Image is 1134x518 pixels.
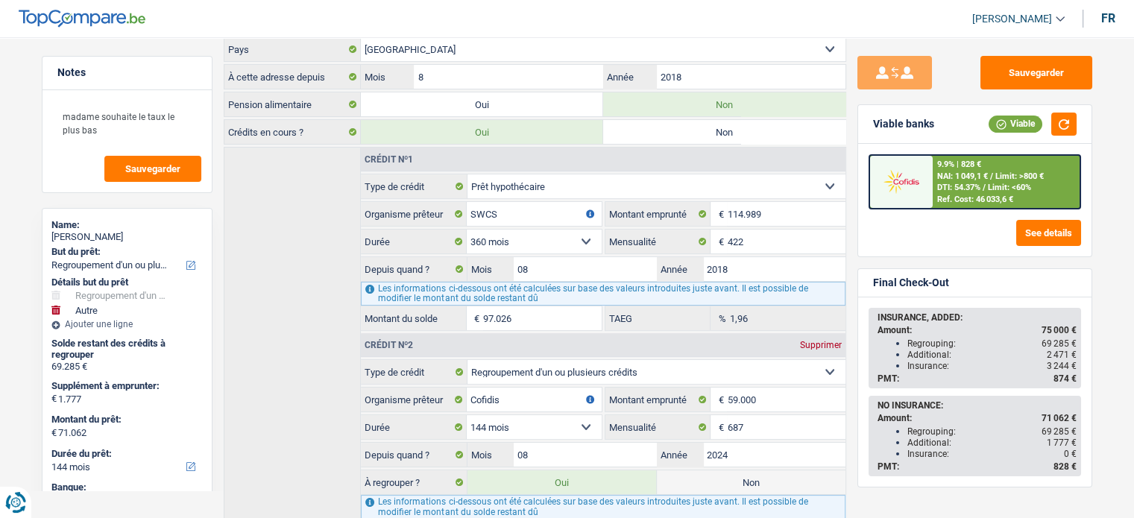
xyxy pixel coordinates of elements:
[1101,11,1115,25] div: fr
[51,338,203,361] div: Solde restant des crédits à regrouper
[711,415,727,439] span: €
[878,400,1077,411] div: NO INSURANCE:
[51,319,203,329] div: Ajouter une ligne
[51,393,57,405] span: €
[605,230,711,253] label: Mensualité
[19,10,145,28] img: TopCompare Logo
[51,231,203,243] div: [PERSON_NAME]
[937,171,988,181] span: NAI: 1 049,1 €
[361,341,417,350] div: Crédit nº2
[1042,413,1077,423] span: 71 062 €
[51,481,203,493] div: Banque:
[224,65,361,89] label: À cette adresse depuis
[1042,338,1077,349] span: 69 285 €
[1016,220,1081,246] button: See details
[990,171,993,181] span: /
[605,202,711,226] label: Montant emprunté
[989,116,1042,132] div: Viable
[224,37,361,61] label: Pays
[657,470,845,494] label: Non
[414,65,602,89] input: MM
[796,341,845,350] div: Supprimer
[907,449,1077,459] div: Insurance:
[361,202,467,226] label: Organisme prêteur
[983,183,986,192] span: /
[1047,361,1077,371] span: 3 244 €
[224,92,361,116] label: Pension alimentaire
[51,448,200,460] label: Durée du prêt:
[361,388,467,411] label: Organisme prêteur
[361,174,467,198] label: Type de crédit
[1042,325,1077,335] span: 75 000 €
[51,414,200,426] label: Montant du prêt:
[711,306,729,330] span: %
[361,65,414,89] label: Mois
[995,171,1044,181] span: Limit: >800 €
[980,56,1092,89] button: Sauvegarder
[937,195,1013,204] div: Ref. Cost: 46 033,6 €
[1053,373,1077,384] span: 874 €
[605,306,711,330] label: TAEG
[361,470,467,494] label: À regrouper ?
[361,230,467,253] label: Durée
[361,443,467,467] label: Depuis quand ?
[361,306,467,330] label: Montant du solde
[878,312,1077,323] div: INSURANCE, ADDED:
[878,325,1077,335] div: Amount:
[51,277,203,288] div: Détails but du prêt
[657,443,703,467] label: Année
[907,426,1077,437] div: Regrouping:
[104,156,201,182] button: Sauvegarder
[361,282,845,306] div: Les informations ci-dessous ont été calculées sur base des valeurs introduites juste avant. Il es...
[467,257,514,281] label: Mois
[361,92,603,116] label: Oui
[514,257,656,281] input: MM
[51,219,203,231] div: Name:
[711,202,727,226] span: €
[878,461,1077,472] div: PMT:
[1053,461,1077,472] span: 828 €
[224,120,361,144] label: Crédits en cours ?
[467,306,483,330] span: €
[878,373,1077,384] div: PMT:
[1064,449,1077,459] span: 0 €
[605,388,711,411] label: Montant emprunté
[51,361,203,373] div: 69.285 €
[603,92,845,116] label: Non
[907,361,1077,371] div: Insurance:
[907,350,1077,360] div: Additional:
[603,65,656,89] label: Année
[657,257,703,281] label: Année
[361,120,603,144] label: Oui
[960,7,1065,31] a: [PERSON_NAME]
[703,257,845,281] input: AAAA
[361,155,417,164] div: Crédit nº1
[711,230,727,253] span: €
[937,183,980,192] span: DTI: 54.37%
[711,388,727,411] span: €
[467,443,514,467] label: Mois
[874,168,929,195] img: Cofidis
[703,443,845,467] input: AAAA
[51,380,200,392] label: Supplément à emprunter:
[873,277,949,289] div: Final Check-Out
[57,66,197,79] h5: Notes
[467,470,656,494] label: Oui
[361,415,467,439] label: Durée
[873,118,934,130] div: Viable banks
[514,443,656,467] input: MM
[1042,426,1077,437] span: 69 285 €
[125,164,180,174] span: Sauvegarder
[937,159,981,169] div: 9.9% | 828 €
[988,183,1031,192] span: Limit: <60%
[972,13,1052,25] span: [PERSON_NAME]
[1047,438,1077,448] span: 1 777 €
[51,246,200,258] label: But du prêt:
[907,338,1077,349] div: Regrouping:
[361,360,467,384] label: Type de crédit
[603,120,845,144] label: Non
[51,427,57,439] span: €
[605,415,711,439] label: Mensualité
[361,257,467,281] label: Depuis quand ?
[1047,350,1077,360] span: 2 471 €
